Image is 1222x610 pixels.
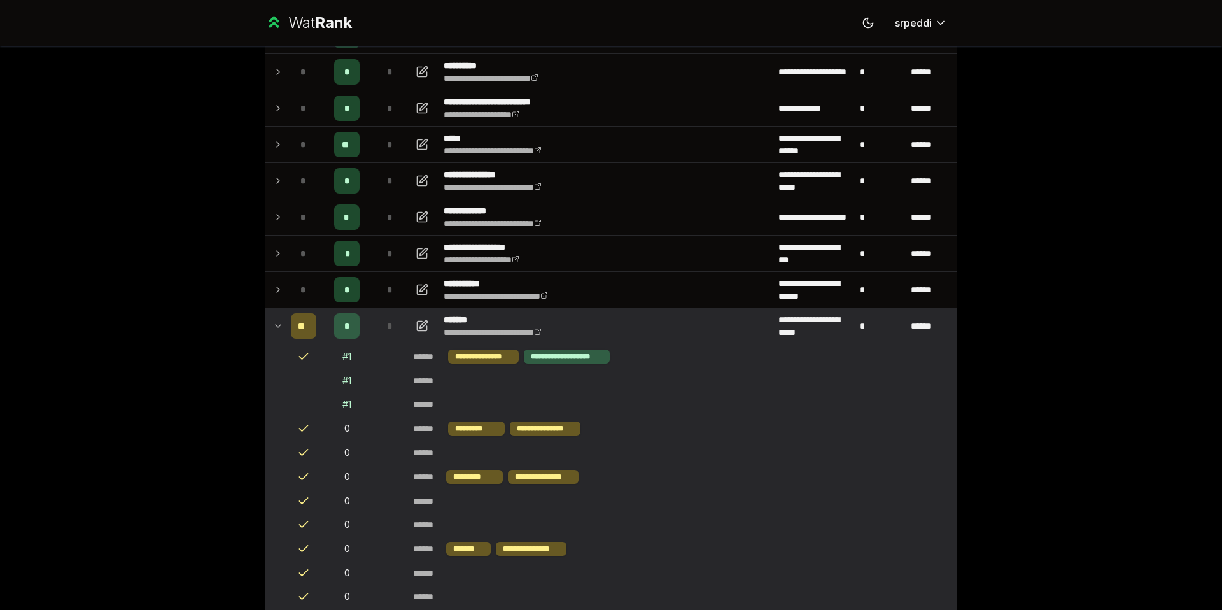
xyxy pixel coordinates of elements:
div: Wat [288,13,352,33]
div: # 1 [342,350,351,363]
div: # 1 [342,398,351,411]
td: 0 [321,513,372,536]
td: 0 [321,416,372,441]
td: 0 [321,490,372,513]
button: srpeddi [885,11,957,34]
span: Rank [315,13,352,32]
td: 0 [321,465,372,489]
a: WatRank [265,13,352,33]
td: 0 [321,585,372,608]
span: srpeddi [895,15,932,31]
td: 0 [321,441,372,464]
div: # 1 [342,374,351,387]
td: 0 [321,537,372,561]
td: 0 [321,562,372,585]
